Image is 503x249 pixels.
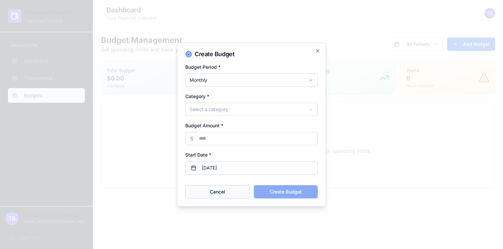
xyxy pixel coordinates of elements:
h2: Create Budget [185,51,318,58]
button: Cancel [185,185,250,198]
label: Budget Period * [185,64,221,70]
button: [DATE] [185,161,318,175]
label: Category * [185,93,209,99]
label: Start Date * [185,152,211,158]
label: Budget Amount * [185,123,223,128]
